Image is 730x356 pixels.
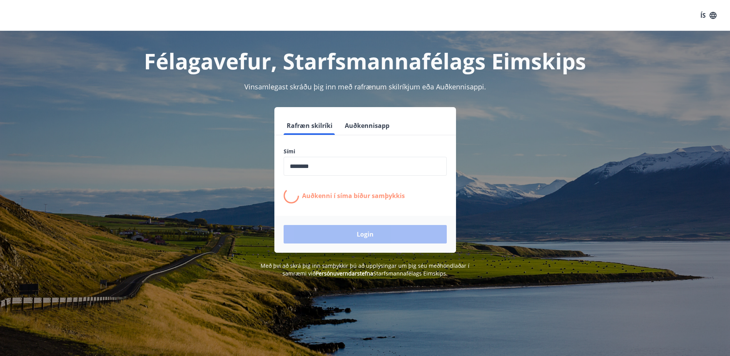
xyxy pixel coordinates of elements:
label: Sími [284,148,447,155]
button: ÍS [696,8,721,22]
span: Með því að skrá þig inn samþykkir þú að upplýsingar um þig séu meðhöndlaðar í samræmi við Starfsm... [261,262,469,277]
button: Rafræn skilríki [284,116,336,135]
a: Persónuverndarstefna [316,270,373,277]
h1: Félagavefur, Starfsmannafélags Eimskips [97,46,633,76]
span: Vinsamlegast skráðu þig inn með rafrænum skilríkjum eða Auðkennisappi. [244,82,486,91]
button: Auðkennisapp [342,116,393,135]
p: Auðkenni í síma bíður samþykkis [302,191,405,200]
